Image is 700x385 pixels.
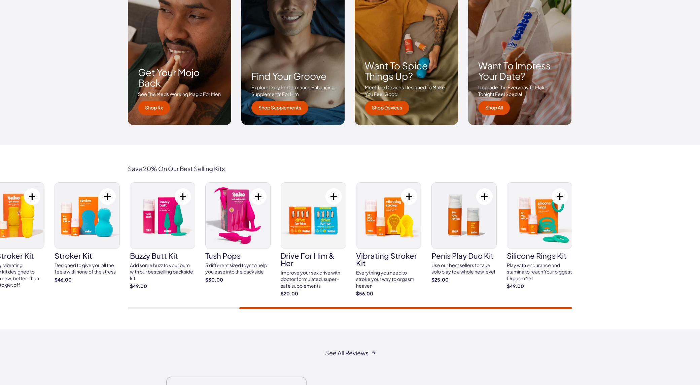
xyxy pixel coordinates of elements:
[431,182,497,283] a: penis play duo kit penis play duo kit Use our best sellers to take solo play to a whole new level...
[281,252,346,267] h3: drive for him & her
[478,101,510,115] a: Shop All
[130,252,195,259] h3: buzzy butt kit
[356,182,421,297] a: vibrating stroker kit vibrating stroker kit Everything you need to stroke your way to orgasm heav...
[138,91,221,98] p: See the meds working magic for men
[130,262,195,282] div: Add some buzz to your bum with our bestselling backside kit
[478,84,561,97] p: Upgrade the everyday to make tonight feel special
[55,277,120,283] strong: $46.00
[138,101,170,115] a: Shop Rx
[130,182,195,290] a: buzzy butt kit buzzy butt kit Add some buzz to your bum with our bestselling backside kit $49.00
[507,283,572,290] strong: $49.00
[205,182,271,283] a: tush pops tush pops 3 different sized toys to help you ease into the backside $30.00
[138,67,221,88] h3: Get your mojo back
[281,290,346,297] strong: $20.00
[205,262,271,275] div: 3 different sized toys to help you ease into the backside
[325,350,375,356] a: See All Reviews
[365,101,409,115] a: Shop Devices
[356,183,421,249] img: vibrating stroker kit
[205,277,271,283] strong: $30.00
[55,182,120,283] a: stroker kit stroker kit Designed to give you all the feels with none of the stress $46.00
[55,252,120,259] h3: stroker kit
[431,262,497,275] div: Use our best sellers to take solo play to a whole new level
[507,182,572,290] a: silicone rings kit silicone rings kit Play with endurance and stamina to reach Your biggest Orgas...
[356,290,421,297] strong: $56.00
[432,183,496,249] img: penis play duo kit
[365,61,448,82] h3: Want to spice things up?
[251,84,335,97] p: Explore daily performance enhancing supplements for him
[281,269,346,289] div: Improve your sex drive with doctor formulated, super-safe supplements
[55,183,119,249] img: stroker kit
[251,71,335,82] h3: Find your groove
[365,84,448,97] p: Meet the devices designed to make you feel good
[251,101,308,115] a: Shop Supplements
[507,262,572,282] div: Play with endurance and stamina to reach Your biggest Orgasm Yet
[356,252,421,267] h3: vibrating stroker kit
[431,277,497,283] strong: $25.00
[281,182,346,297] a: drive for him & her drive for him & her Improve your sex drive with doctor formulated, super-safe...
[356,269,421,289] div: Everything you need to stroke your way to orgasm heaven
[205,252,271,259] h3: tush pops
[55,262,120,275] div: Designed to give you all the feels with none of the stress
[507,252,572,259] h3: silicone rings kit
[507,183,572,249] img: silicone rings kit
[130,183,195,249] img: buzzy butt kit
[281,183,346,249] img: drive for him & her
[478,61,561,82] h3: Want to impress your date?
[431,252,497,259] h3: penis play duo kit
[206,183,270,249] img: tush pops
[130,283,195,290] strong: $49.00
